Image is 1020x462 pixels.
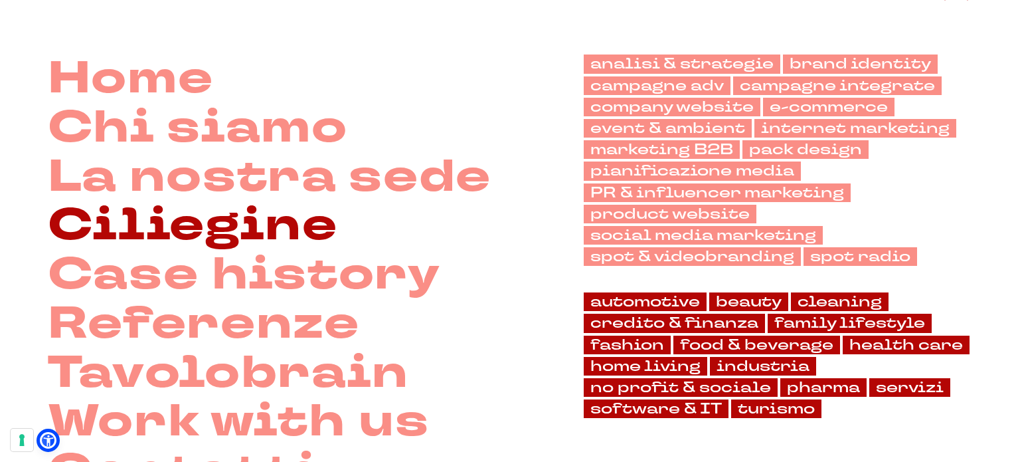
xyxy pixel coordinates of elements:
[584,336,671,354] a: fashion
[584,140,740,159] a: marketing B2B
[584,76,730,95] a: campagne adv
[709,292,788,311] a: beauty
[584,55,780,73] a: analisi & strategie
[40,432,56,449] a: Open Accessibility Menu
[584,119,752,138] a: event & ambient
[48,201,338,251] a: Ciliegine
[584,226,823,245] a: social media marketing
[48,104,348,153] a: Chi siamo
[780,378,867,397] a: pharma
[584,378,778,397] a: no profit & sociale
[843,336,970,354] a: health care
[48,251,441,300] a: Case history
[584,183,851,202] a: PR & influencer marketing
[754,119,956,138] a: internet marketing
[48,300,360,349] a: Referenze
[731,400,821,418] a: turismo
[768,314,932,332] a: family lifestyle
[584,314,765,332] a: credito & finanza
[673,336,840,354] a: food & beverage
[584,162,801,180] a: pianificazione media
[48,349,409,398] a: Tavolobrain
[733,76,942,95] a: campagne integrate
[783,55,938,73] a: brand identity
[48,153,491,202] a: La nostra sede
[804,247,917,266] a: spot radio
[584,205,756,223] a: product website
[710,357,816,376] a: industria
[11,429,33,451] button: Le tue preferenze relative al consenso per le tecnologie di tracciamento
[584,292,707,311] a: automotive
[584,357,707,376] a: home living
[584,247,801,266] a: spot & videobranding
[48,398,430,447] a: Work with us
[584,400,728,418] a: software & IT
[763,98,894,116] a: e-commerce
[869,378,950,397] a: servizi
[584,98,760,116] a: company website
[791,292,889,311] a: cleaning
[48,55,214,104] a: Home
[742,140,869,159] a: pack design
